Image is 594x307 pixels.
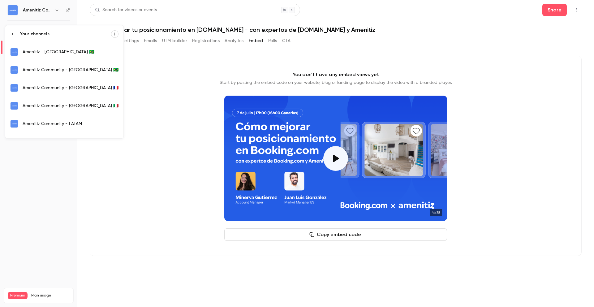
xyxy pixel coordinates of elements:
[11,102,18,110] img: Amenitiz Community - Italy 🇮🇹
[23,85,118,91] div: Amenitiz Community - [GEOGRAPHIC_DATA] 🇫🇷
[11,138,18,145] img: Amenitiz Community - Portugal 🇵🇹
[23,67,118,73] div: Amenitiz Community - [GEOGRAPHIC_DATA] 🇧🇷
[11,48,18,56] img: Amenitiz - Brazil 🇧🇷
[11,66,18,74] img: Amenitiz Community - Brazil 🇧🇷
[20,31,111,37] div: Your channels
[23,121,118,127] div: Amenitiz Community - LATAM
[23,103,118,109] div: Amenitiz Community - [GEOGRAPHIC_DATA] 🇮🇹
[11,84,18,92] img: Amenitiz Community - France 🇫🇷
[11,120,18,128] img: Amenitiz Community - LATAM
[23,49,118,55] div: Amenitiz - [GEOGRAPHIC_DATA] 🇧🇷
